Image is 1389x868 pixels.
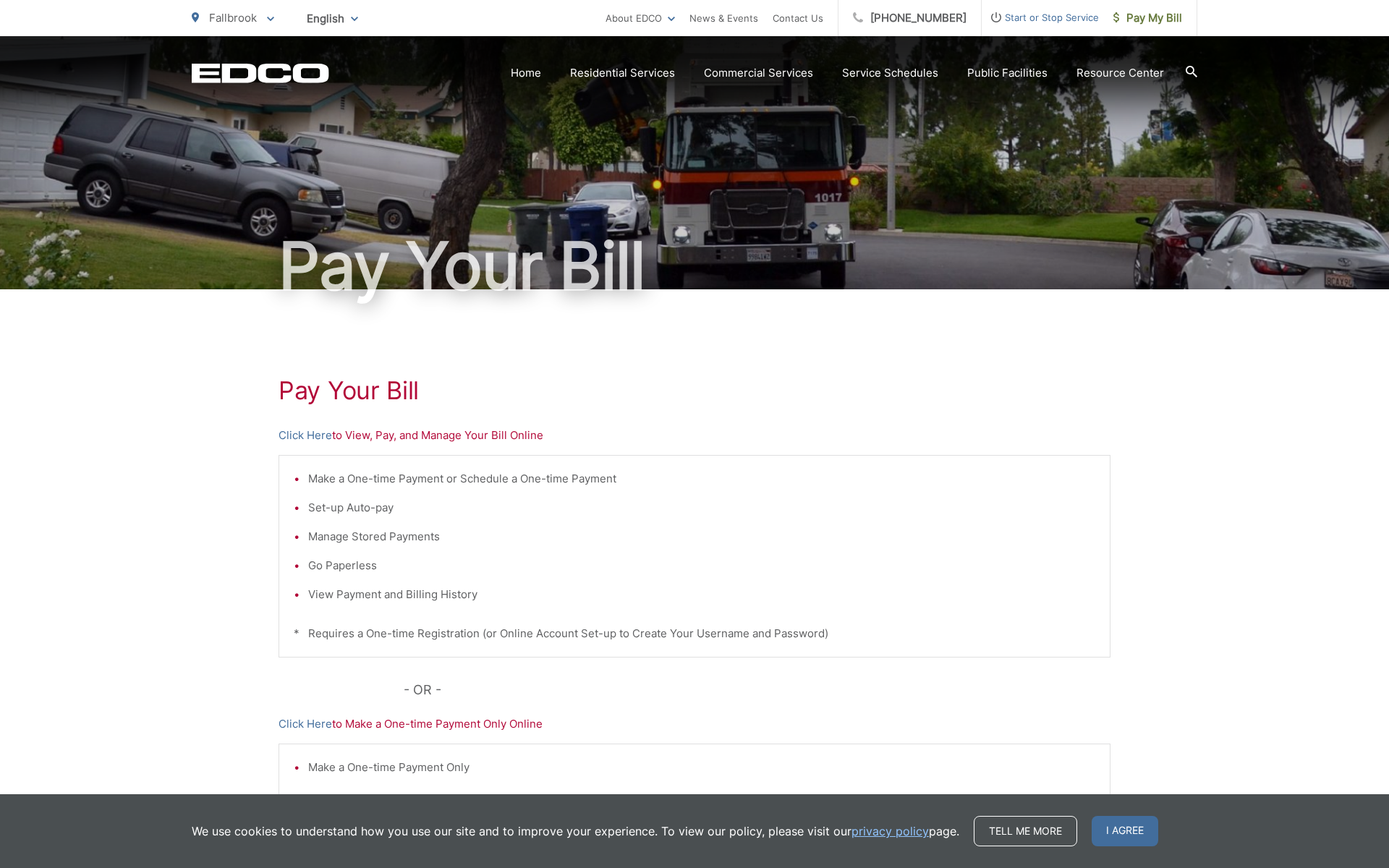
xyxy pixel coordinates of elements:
p: We use cookies to understand how you use our site and to improve your experience. To view our pol... [192,822,959,840]
h1: Pay Your Bill [192,230,1197,302]
a: privacy policy [851,822,929,840]
p: * Requires a One-time Registration (or Online Account Set-up to Create Your Username and Password) [294,625,1095,642]
a: Click Here [279,427,332,444]
a: Contact Us [773,9,823,27]
p: to Make a One-time Payment Only Online [279,715,1110,733]
a: Click Here [279,715,332,733]
li: Manage Stored Payments [308,528,1095,545]
li: View Payment and Billing History [308,586,1095,603]
p: - OR - [404,679,1111,701]
p: to View, Pay, and Manage Your Bill Online [279,427,1110,444]
a: News & Events [689,9,758,27]
a: Tell me more [974,816,1077,846]
li: Make a One-time Payment or Schedule a One-time Payment [308,470,1095,488]
a: Resource Center [1076,64,1164,82]
a: EDCD logo. Return to the homepage. [192,63,329,83]
span: Fallbrook [209,11,257,25]
a: Commercial Services [704,64,813,82]
span: Pay My Bill [1113,9,1182,27]
span: English [296,6,369,31]
a: Service Schedules [842,64,938,82]
li: Set-up Auto-pay [308,499,1095,516]
li: Go Paperless [308,557,1095,574]
a: Home [511,64,541,82]
a: About EDCO [606,9,675,27]
h1: Pay Your Bill [279,376,1110,405]
span: I agree [1092,816,1158,846]
a: Public Facilities [967,64,1048,82]
li: Make a One-time Payment Only [308,759,1095,776]
a: Residential Services [570,64,675,82]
